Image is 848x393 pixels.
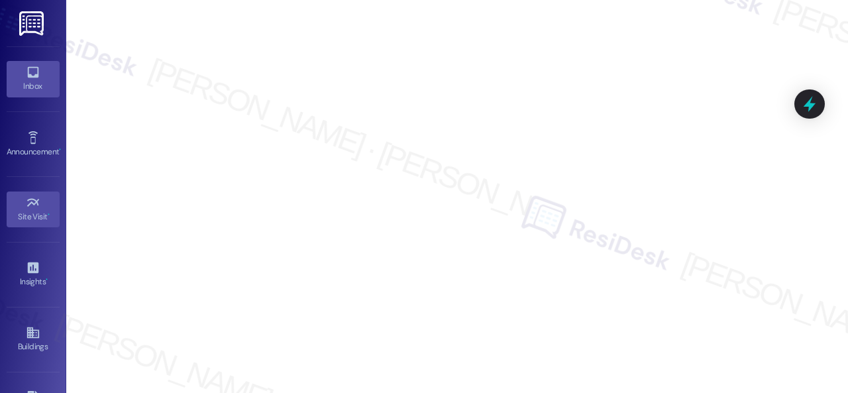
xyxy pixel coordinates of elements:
[7,192,60,227] a: Site Visit •
[7,321,60,357] a: Buildings
[7,256,60,292] a: Insights •
[46,275,48,284] span: •
[48,210,50,219] span: •
[19,11,46,36] img: ResiDesk Logo
[7,61,60,97] a: Inbox
[59,145,61,154] span: •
